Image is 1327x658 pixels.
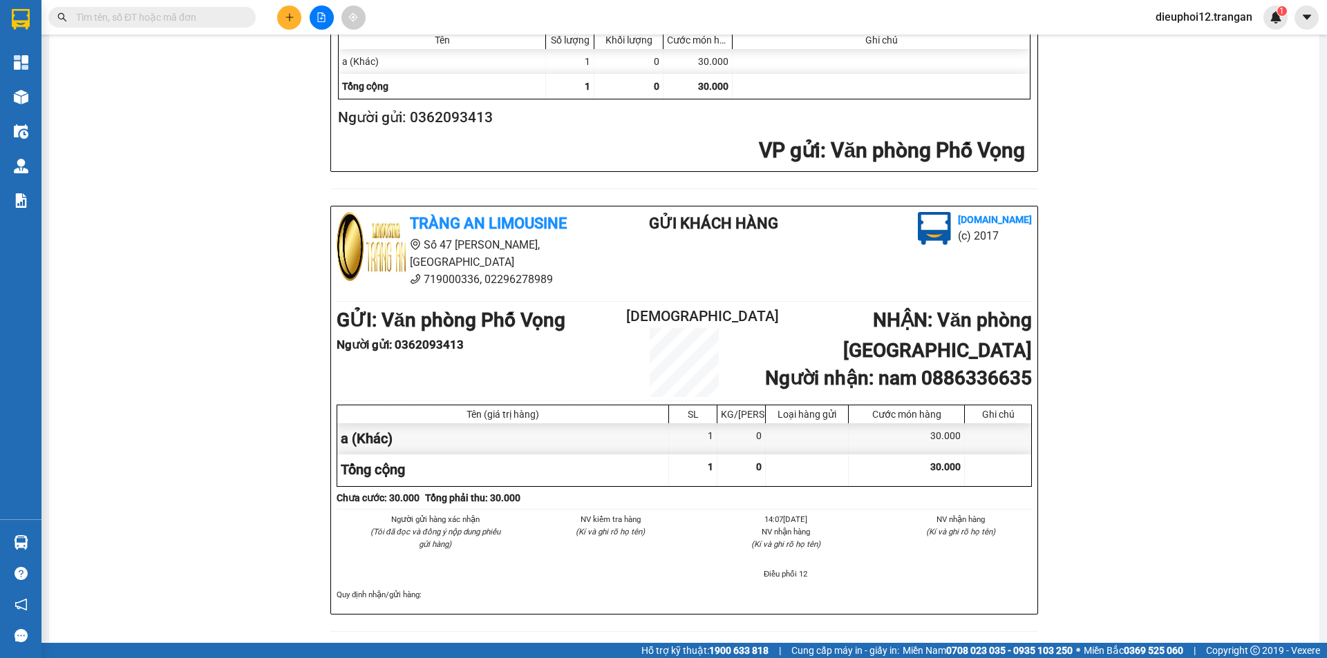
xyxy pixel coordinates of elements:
strong: 0369 525 060 [1124,645,1183,656]
sup: 1 [1277,6,1287,16]
b: Tổng phải thu: 30.000 [425,492,520,503]
div: Tên (giá trị hàng) [341,409,665,420]
span: Cung cấp máy in - giấy in: [791,643,899,658]
b: Tràng An Limousine [410,215,567,232]
span: Miền Nam [903,643,1073,658]
li: (c) 2017 [958,227,1032,244]
span: plus [285,12,294,22]
div: 1 [669,423,717,454]
b: NHẬN : Văn phòng [GEOGRAPHIC_DATA] [843,309,1032,362]
div: Khối lượng [598,35,659,46]
div: Số lượng [549,35,590,46]
span: | [779,643,781,658]
img: warehouse-icon [14,159,28,173]
img: icon-new-feature [1270,11,1282,23]
span: search [57,12,67,22]
img: logo.jpg [337,212,406,281]
img: solution-icon [14,193,28,208]
span: Miền Bắc [1084,643,1183,658]
li: NV kiểm tra hàng [540,513,682,525]
span: aim [348,12,358,22]
span: 30.000 [930,461,961,472]
span: 1 [1279,6,1284,16]
span: Hỗ trợ kỹ thuật: [641,643,769,658]
img: dashboard-icon [14,55,28,70]
i: (Kí và ghi rõ họ tên) [926,527,995,536]
h2: : Văn phòng Phố Vọng [338,137,1025,165]
div: 0 [717,423,766,454]
span: question-circle [15,567,28,580]
div: Cước món hàng [667,35,728,46]
h2: Người gửi: 0362093413 [338,106,1025,129]
img: warehouse-icon [14,90,28,104]
span: VP gửi [759,138,820,162]
div: Ghi chú [736,35,1026,46]
b: Gửi khách hàng [649,215,778,232]
strong: 1900 633 818 [709,645,769,656]
i: (Tôi đã đọc và đồng ý nộp dung phiếu gửi hàng) [370,527,500,549]
span: environment [410,239,421,250]
div: a (Khác) [337,423,669,454]
li: NV nhận hàng [890,513,1033,525]
span: dieuphoi12.trangan [1145,8,1263,26]
span: message [15,629,28,642]
button: file-add [310,6,334,30]
span: ⚪️ [1076,648,1080,653]
div: Ghi chú [968,409,1028,420]
img: warehouse-icon [14,124,28,139]
span: copyright [1250,646,1260,655]
button: caret-down [1295,6,1319,30]
div: 30.000 [849,423,965,454]
b: Chưa cước : 30.000 [337,492,420,503]
div: KG/[PERSON_NAME] [721,409,762,420]
span: phone [410,273,421,284]
strong: 0708 023 035 - 0935 103 250 [946,645,1073,656]
div: a (Khác) [339,49,546,74]
div: Tên [342,35,542,46]
h2: [DEMOGRAPHIC_DATA] [626,305,742,328]
input: Tìm tên, số ĐT hoặc mã đơn [76,10,239,25]
div: 1 [546,49,594,74]
span: file-add [317,12,326,22]
span: Tổng cộng [342,81,388,92]
b: Người nhận : nam 0886336635 [765,367,1032,389]
div: 0 [594,49,663,74]
li: NV nhận hàng [715,525,857,538]
div: Loại hàng gửi [769,409,845,420]
span: notification [15,598,28,611]
i: (Kí và ghi rõ họ tên) [751,539,820,549]
button: plus [277,6,301,30]
span: Tổng cộng [341,461,405,478]
li: Số 47 [PERSON_NAME], [GEOGRAPHIC_DATA] [337,236,594,271]
button: aim [341,6,366,30]
span: 0 [756,461,762,472]
i: (Kí và ghi rõ họ tên) [576,527,645,536]
li: Điều phối 12 [715,568,857,580]
img: warehouse-icon [14,535,28,550]
b: GỬI : Văn phòng Phố Vọng [337,309,565,331]
div: 30.000 [663,49,733,74]
span: 1 [708,461,713,472]
img: logo.jpg [918,212,951,245]
li: 14:07[DATE] [715,513,857,525]
span: 30.000 [698,81,728,92]
div: SL [672,409,713,420]
div: Cước món hàng [852,409,961,420]
li: Người gửi hàng xác nhận [364,513,507,525]
div: Quy định nhận/gửi hàng : [337,588,1032,601]
b: Người gửi : 0362093413 [337,338,464,351]
span: 1 [585,81,590,92]
span: 0 [654,81,659,92]
li: 719000336, 02296278989 [337,271,594,288]
b: [DOMAIN_NAME] [958,214,1032,225]
span: caret-down [1301,11,1313,23]
span: | [1194,643,1196,658]
img: logo-vxr [12,9,30,30]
